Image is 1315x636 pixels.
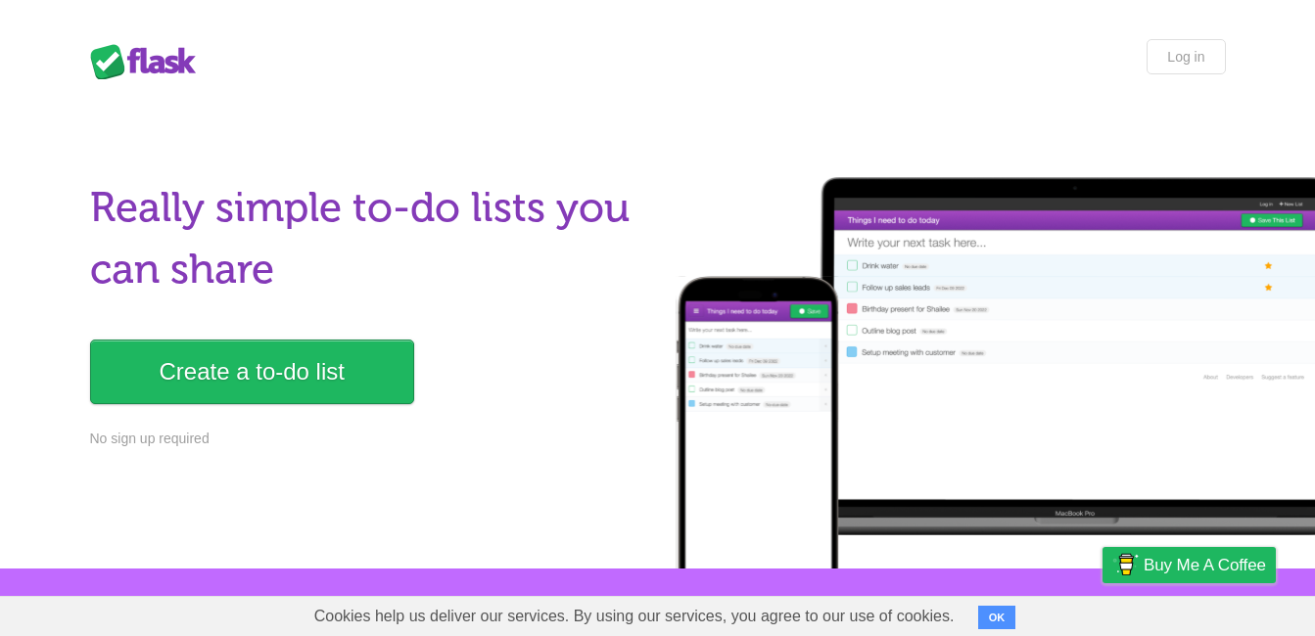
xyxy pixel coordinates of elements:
a: Buy me a coffee [1103,547,1276,583]
h1: Really simple to-do lists you can share [90,177,646,300]
a: Log in [1147,39,1225,74]
button: OK [978,606,1016,629]
span: Cookies help us deliver our services. By using our services, you agree to our use of cookies. [295,597,974,636]
img: Buy me a coffee [1112,548,1139,581]
p: No sign up required [90,429,646,449]
a: Create a to-do list [90,340,414,404]
div: Flask Lists [90,44,208,79]
span: Buy me a coffee [1144,548,1266,582]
